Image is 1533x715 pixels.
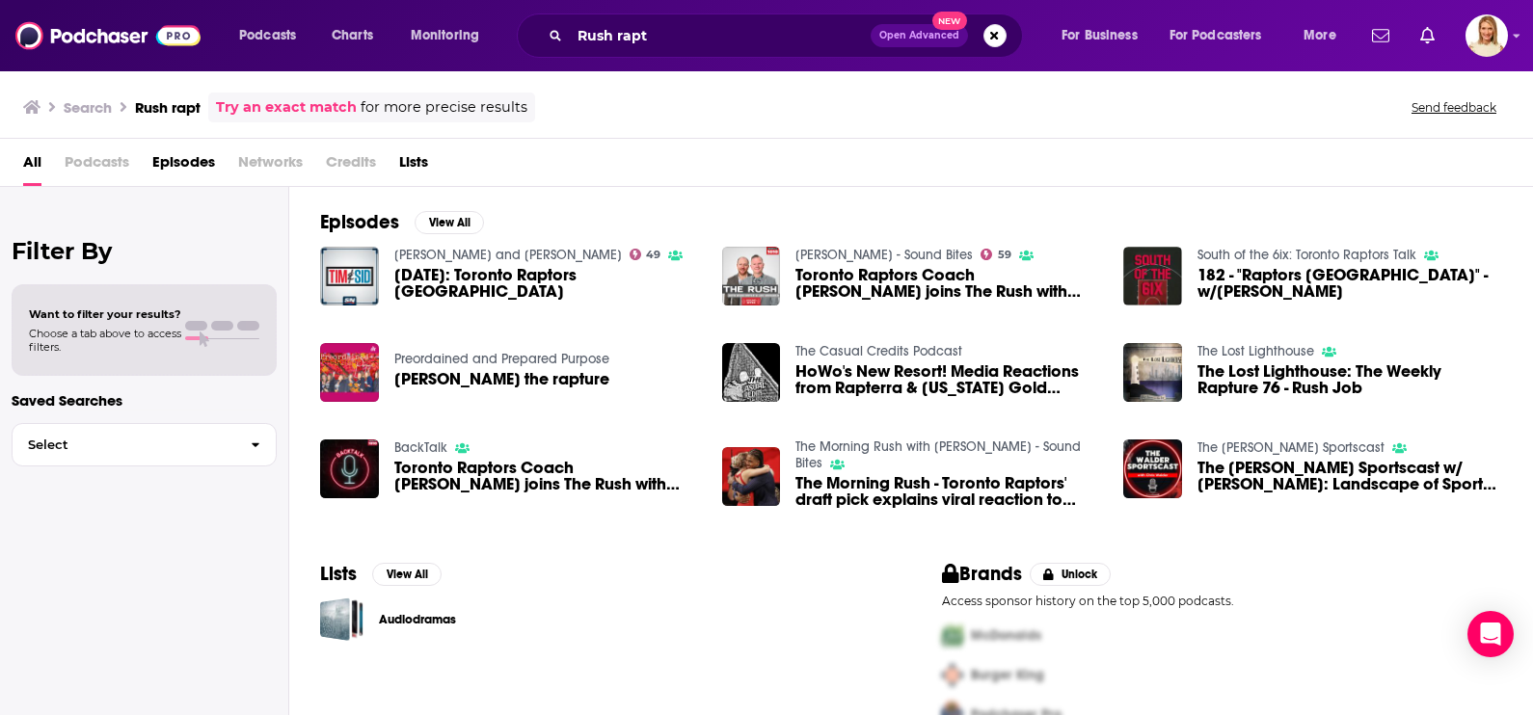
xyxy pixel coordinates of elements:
span: McDonalds [971,627,1041,644]
input: Search podcasts, credits, & more... [570,20,871,51]
a: Lists [399,146,428,186]
img: Toronto Raptors Coach Nick Nurse joins The Rush with Ryan and Jay [320,439,379,498]
span: The [PERSON_NAME] Sportscast w/ [PERSON_NAME]: Landscape of Sports Media, Toronto Raptors Champio... [1197,460,1502,492]
span: Burger King [971,667,1044,683]
span: For Podcasters [1170,22,1262,49]
img: HoWo's New Resort! Media Reactions from Rapterra & Georgia Gold Rusher! [722,343,781,402]
a: Toronto Raptors Coach Nick Nurse joins The Rush with Ryan and Jay [795,267,1100,300]
a: 59 [981,249,1011,260]
button: open menu [1048,20,1162,51]
span: for more precise results [361,96,527,119]
a: April 29: Toronto Raptors Mount Rushmore [394,267,699,300]
button: open menu [1157,20,1290,51]
a: ListsView All [320,562,442,586]
span: Want to filter your results? [29,307,181,321]
span: [PERSON_NAME] the rapture [394,371,609,387]
h2: Brands [942,562,1022,586]
a: BackTalk [394,439,447,456]
a: The Walder Sportscast [1197,439,1385,456]
a: HoWo's New Resort! Media Reactions from Rapterra & Georgia Gold Rusher! [795,363,1100,396]
span: [DATE]: Toronto Raptors [GEOGRAPHIC_DATA] [394,267,699,300]
p: Saved Searches [12,391,277,410]
p: Access sponsor history on the top 5,000 podcasts. [942,594,1502,608]
a: The Lost Lighthouse: The Weekly Rapture 76 - Rush Job [1197,363,1502,396]
span: 49 [646,251,660,259]
img: The Walder Sportscast w/ William Lou: Landscape of Sports Media, Toronto Raptors Championship Cel... [1123,439,1182,498]
h2: Episodes [320,210,399,234]
span: Podcasts [239,22,296,49]
span: For Business [1062,22,1138,49]
button: Show profile menu [1466,14,1508,57]
button: Unlock [1030,563,1112,586]
a: Try an exact match [216,96,357,119]
a: Deb Hutton - Sound Bites [795,247,973,263]
a: Audiodramas [320,597,363,641]
img: 182 - "Raptors Mount Rushmore" - w/Ryan Grosman [1123,247,1182,305]
button: View All [415,211,484,234]
a: Episodes [152,146,215,186]
a: Audiodramas [379,609,456,630]
a: The Morning Rush - Toronto Raptors' draft pick explains viral reaction to being selected [795,475,1100,508]
h2: Filter By [12,237,277,265]
span: Monitoring [411,22,479,49]
span: 59 [998,251,1011,259]
a: South of the 6ix: Toronto Raptors Talk [1197,247,1416,263]
a: The Lost Lighthouse [1197,343,1314,359]
span: Credits [326,146,376,186]
button: View All [372,563,442,586]
a: Rushing the rapture [394,371,609,387]
a: The Morning Rush - Toronto Raptors' draft pick explains viral reaction to being selected [722,447,781,506]
a: 182 - "Raptors Mount Rushmore" - w/Ryan Grosman [1197,267,1502,300]
a: 49 [630,249,661,260]
a: The Morning Rush with Bill Carroll - Sound Bites [795,438,1081,471]
span: Podcasts [65,146,129,186]
a: Toronto Raptors Coach Nick Nurse joins The Rush with Ryan and Jay [394,460,699,492]
span: Logged in as leannebush [1466,14,1508,57]
span: More [1304,22,1336,49]
img: Second Pro Logo [934,655,971,695]
div: Open Intercom Messenger [1467,611,1514,657]
a: All [23,146,41,186]
button: Send feedback [1406,99,1502,116]
button: Select [12,423,277,466]
span: HoWo's New Resort! Media Reactions from Rapterra & [US_STATE] Gold [PERSON_NAME]! [795,363,1100,396]
a: Charts [319,20,385,51]
span: Toronto Raptors Coach [PERSON_NAME] joins The Rush with [PERSON_NAME] and [PERSON_NAME] [795,267,1100,300]
img: First Pro Logo [934,616,971,655]
img: Toronto Raptors Coach Nick Nurse joins The Rush with Ryan and Jay [722,247,781,305]
span: Networks [238,146,303,186]
img: The Lost Lighthouse: The Weekly Rapture 76 - Rush Job [1123,343,1182,402]
img: April 29: Toronto Raptors Mount Rushmore [320,247,379,305]
a: Show notifications dropdown [1412,19,1442,52]
span: Charts [332,22,373,49]
span: Open Advanced [879,31,959,40]
a: Preordained and Prepared Purpose [394,351,609,367]
button: open menu [226,20,321,51]
img: User Profile [1466,14,1508,57]
h3: Rush rapt [135,98,201,117]
a: Tim and Sid [394,247,622,263]
a: EpisodesView All [320,210,484,234]
img: Rushing the rapture [320,343,379,402]
span: New [932,12,967,30]
button: open menu [1290,20,1360,51]
a: Show notifications dropdown [1364,19,1397,52]
div: Search podcasts, credits, & more... [535,13,1041,58]
img: Podchaser - Follow, Share and Rate Podcasts [15,17,201,54]
a: The Walder Sportscast w/ William Lou: Landscape of Sports Media, Toronto Raptors Championship Cel... [1197,460,1502,492]
button: open menu [397,20,504,51]
h3: Search [64,98,112,117]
